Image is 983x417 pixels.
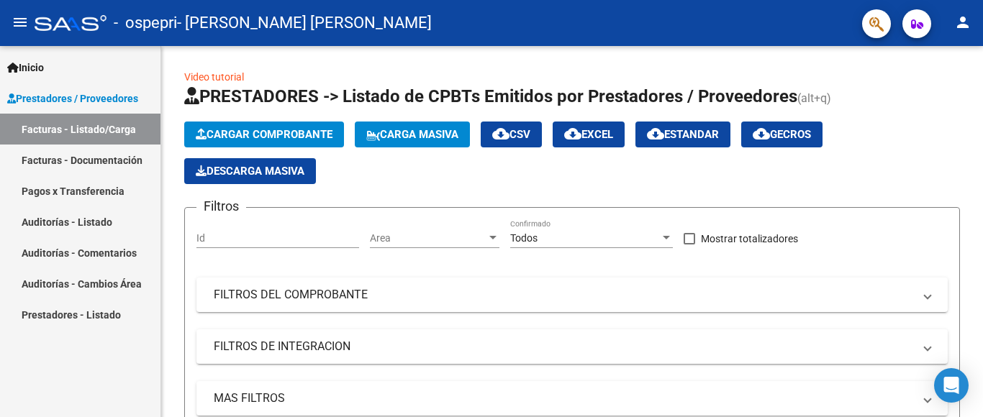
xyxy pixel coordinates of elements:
[196,196,246,216] h3: Filtros
[214,287,913,303] mat-panel-title: FILTROS DEL COMPROBANTE
[934,368,969,403] div: Open Intercom Messenger
[184,71,244,83] a: Video tutorial
[114,7,177,39] span: - ospepri
[370,232,486,244] span: Area
[753,125,770,142] mat-icon: cloud_download
[196,128,332,141] span: Cargar Comprobante
[741,122,823,147] button: Gecros
[366,128,458,141] span: Carga Masiva
[647,125,664,142] mat-icon: cloud_download
[196,329,948,364] mat-expansion-panel-header: FILTROS DE INTEGRACION
[753,128,811,141] span: Gecros
[196,278,948,312] mat-expansion-panel-header: FILTROS DEL COMPROBANTE
[481,122,542,147] button: CSV
[184,158,316,184] app-download-masive: Descarga masiva de comprobantes (adjuntos)
[797,91,831,105] span: (alt+q)
[12,14,29,31] mat-icon: menu
[184,122,344,147] button: Cargar Comprobante
[196,165,304,178] span: Descarga Masiva
[184,86,797,106] span: PRESTADORES -> Listado de CPBTs Emitidos por Prestadores / Proveedores
[492,128,530,141] span: CSV
[510,232,538,244] span: Todos
[954,14,971,31] mat-icon: person
[647,128,719,141] span: Estandar
[564,128,613,141] span: EXCEL
[553,122,625,147] button: EXCEL
[701,230,798,247] span: Mostrar totalizadores
[214,390,913,406] mat-panel-title: MAS FILTROS
[355,122,470,147] button: Carga Masiva
[7,91,138,106] span: Prestadores / Proveedores
[214,339,913,354] mat-panel-title: FILTROS DE INTEGRACION
[635,122,730,147] button: Estandar
[184,158,316,184] button: Descarga Masiva
[7,60,44,75] span: Inicio
[196,381,948,416] mat-expansion-panel-header: MAS FILTROS
[177,7,432,39] span: - [PERSON_NAME] [PERSON_NAME]
[492,125,509,142] mat-icon: cloud_download
[564,125,581,142] mat-icon: cloud_download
